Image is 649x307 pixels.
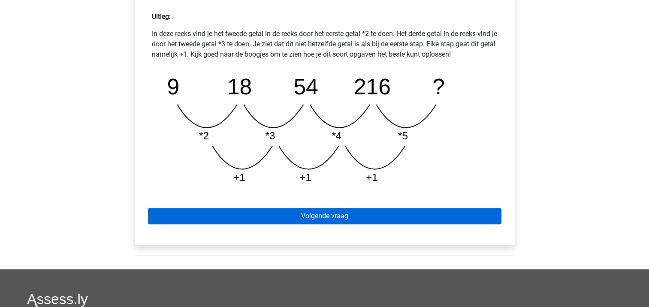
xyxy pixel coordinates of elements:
[354,74,391,99] tspan: 216
[366,172,378,183] tspan: +1
[227,74,251,99] tspan: 18
[233,172,245,183] tspan: +1
[152,12,171,21] strong: Uitleg:
[152,29,498,60] p: In deze reeks vind je het tweede getal in de reeks door het eerste getal *2 te doen. Het derde ge...
[299,172,311,183] tspan: +1
[148,208,501,224] a: Volgende vraag
[293,74,318,99] tspan: 54
[432,74,445,99] tspan: ?
[167,74,179,99] tspan: 9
